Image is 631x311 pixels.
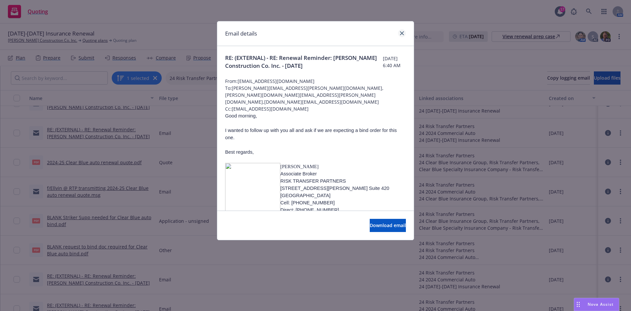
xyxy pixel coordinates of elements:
[280,164,318,169] span: [PERSON_NAME]
[280,193,331,198] span: [GEOGRAPHIC_DATA]
[225,78,406,85] span: From: [EMAIL_ADDRESS][DOMAIN_NAME]
[225,29,257,38] h1: Email details
[225,149,254,155] span: Best regards,
[225,54,383,70] span: RE: (EXTERNAL) - RE: Renewal Reminder: [PERSON_NAME] Construction Co. Inc. - [DATE]
[225,113,257,118] span: Good morning,
[588,301,614,307] span: Nova Assist
[370,219,406,232] button: Download email
[280,200,335,205] span: Cell: [PHONE_NUMBER]
[225,128,397,140] span: I wanted to follow up with you all and ask if we are expecting a bind order for this one.
[383,55,406,69] span: [DATE] 6:40 AM
[225,163,280,218] img: image004.jpg@01DB3995.7A9EA810
[370,222,406,228] span: Download email
[225,105,406,112] span: Cc: [EMAIL_ADDRESS][DOMAIN_NAME]
[280,178,346,184] span: RISK TRANSFER PARTNERS
[280,186,389,191] span: [STREET_ADDRESS][PERSON_NAME] Suite 420
[574,298,619,311] button: Nova Assist
[280,207,339,213] span: Direct: [PHONE_NUMBER]
[225,85,406,105] span: To: [PERSON_NAME][EMAIL_ADDRESS][PERSON_NAME][DOMAIN_NAME],[PERSON_NAME][DOMAIN_NAME][EMAIL_ADDRE...
[398,29,406,37] a: close
[280,171,317,176] span: Associate Broker
[574,298,582,311] div: Drag to move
